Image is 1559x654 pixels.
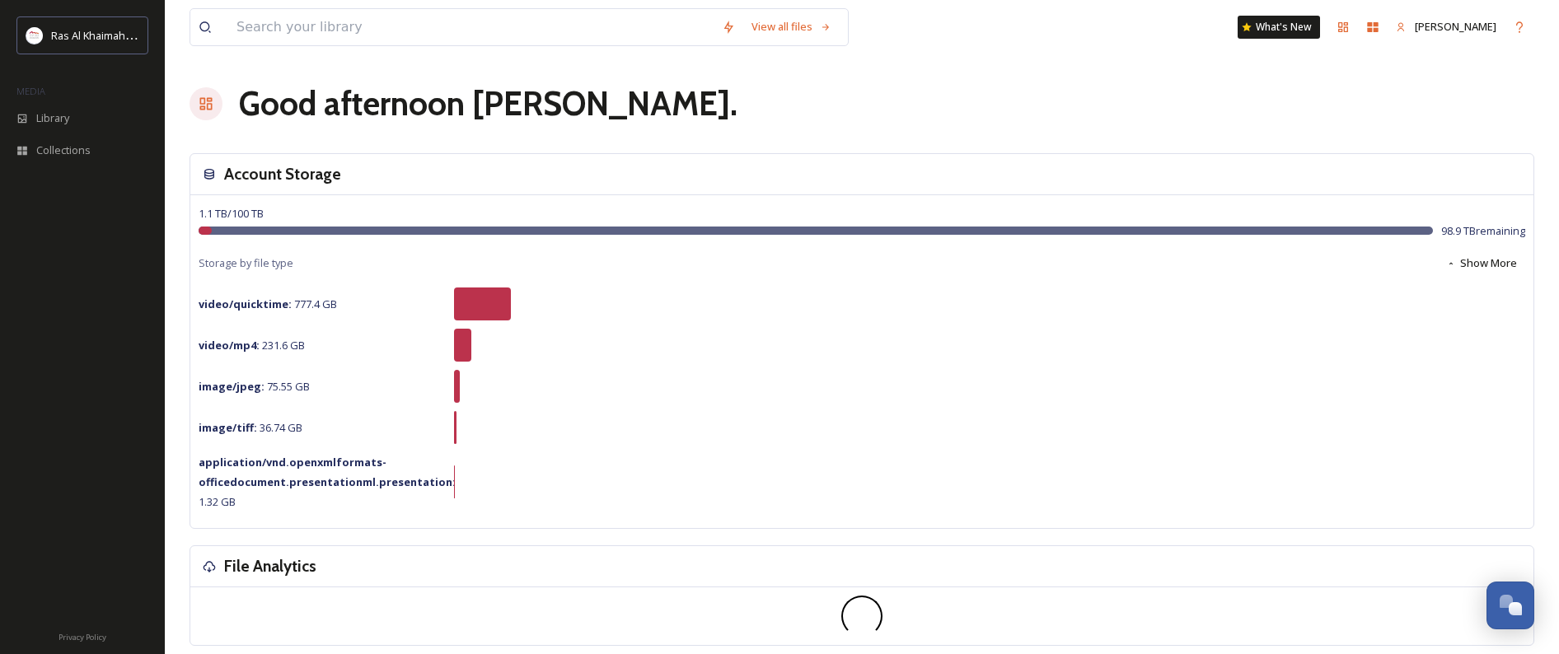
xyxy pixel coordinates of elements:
[1238,16,1320,39] a: What's New
[16,85,45,97] span: MEDIA
[1388,11,1505,43] a: [PERSON_NAME]
[199,379,265,394] strong: image/jpeg :
[51,27,284,43] span: Ras Al Khaimah Tourism Development Authority
[743,11,840,43] a: View all files
[36,110,69,126] span: Library
[59,626,106,646] a: Privacy Policy
[199,297,337,311] span: 777.4 GB
[228,9,714,45] input: Search your library
[1441,223,1525,239] span: 98.9 TB remaining
[199,206,264,221] span: 1.1 TB / 100 TB
[199,455,456,489] strong: application/vnd.openxmlformats-officedocument.presentationml.presentation :
[36,142,91,158] span: Collections
[224,162,341,186] h3: Account Storage
[199,338,305,353] span: 231.6 GB
[1486,582,1534,629] button: Open Chat
[239,79,737,128] h1: Good afternoon [PERSON_NAME] .
[199,379,310,394] span: 75.55 GB
[1438,247,1525,279] button: Show More
[59,632,106,642] span: Privacy Policy
[199,455,456,509] span: 1.32 GB
[199,297,292,311] strong: video/quicktime :
[199,420,257,435] strong: image/tiff :
[224,554,316,578] h3: File Analytics
[199,420,302,435] span: 36.74 GB
[26,27,43,44] img: Logo_RAKTDA_RGB-01.png
[199,338,260,353] strong: video/mp4 :
[199,255,293,271] span: Storage by file type
[1415,19,1496,34] span: [PERSON_NAME]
